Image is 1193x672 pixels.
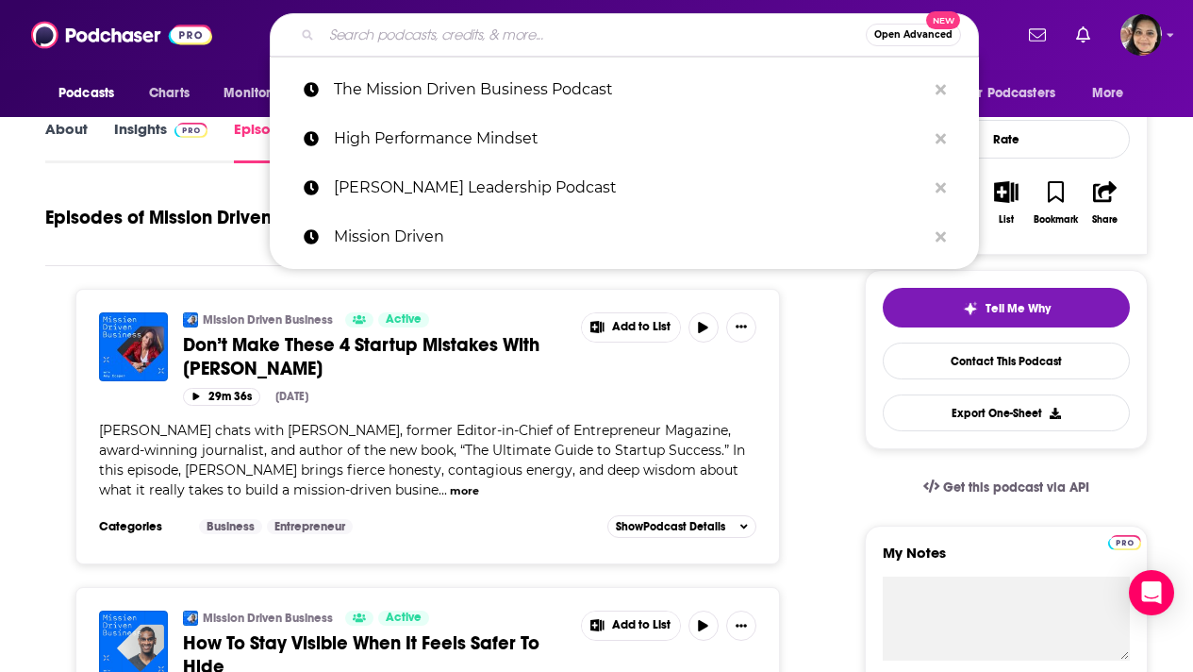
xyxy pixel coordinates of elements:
[45,206,350,229] h1: Episodes of Mission Driven Business
[183,312,198,328] img: Mission Driven Business
[1108,535,1141,550] img: Podchaser Pro
[99,422,745,498] span: [PERSON_NAME] chats with [PERSON_NAME], former Editor-in-Chief of Entrepreneur Magazine, award-wi...
[45,76,139,111] button: open menu
[203,312,333,328] a: Mission Driven Business
[963,301,978,316] img: tell me why sparkle
[199,519,262,534] a: Business
[612,320,671,334] span: Add to List
[322,20,866,50] input: Search podcasts, credits, & more...
[334,163,926,212] p: Craig Groeschel Leadership Podcast
[270,13,979,57] div: Search podcasts, credits, & more...
[1120,14,1162,56] button: Show profile menu
[270,114,979,163] a: High Performance Mindset
[183,333,568,380] a: Don’t Make These 4 Startup Mistakes With [PERSON_NAME]
[612,618,671,632] span: Add to List
[726,611,756,641] button: Show More Button
[137,76,201,111] a: Charts
[1031,169,1080,237] button: Bookmark
[224,80,290,107] span: Monitoring
[378,611,429,626] a: Active
[1081,169,1130,237] button: Share
[1021,19,1053,51] a: Show notifications dropdown
[1079,76,1148,111] button: open menu
[270,212,979,261] a: Mission Driven
[986,301,1051,316] span: Tell Me Why
[149,80,190,107] span: Charts
[1129,570,1174,615] div: Open Intercom Messenger
[943,479,1089,496] span: Get this podcast via API
[1069,19,1098,51] a: Show notifications dropdown
[275,390,308,403] div: [DATE]
[1120,14,1162,56] span: Logged in as shelbyjanner
[982,169,1031,237] button: List
[607,515,756,538] button: ShowPodcast Details
[114,120,207,163] a: InsightsPodchaser Pro
[999,214,1014,226] div: List
[203,611,333,626] a: Mission Driven Business
[926,11,960,29] span: New
[1092,214,1118,226] div: Share
[183,611,198,626] img: Mission Driven Business
[883,395,1130,431] button: Export One-Sheet
[234,120,327,163] a: Episodes100
[31,17,212,53] img: Podchaser - Follow, Share and Rate Podcasts
[874,30,953,40] span: Open Advanced
[183,388,260,406] button: 29m 36s
[267,519,353,534] a: Entrepreneur
[883,288,1130,328] button: tell me why sparkleTell Me Why
[210,76,315,111] button: open menu
[334,65,926,114] p: The Mission Driven Business Podcast
[99,519,184,534] h3: Categories
[908,464,1104,511] a: Get this podcast via API
[953,76,1083,111] button: open menu
[582,612,680,640] button: Show More Button
[439,481,447,498] span: ...
[1120,14,1162,56] img: User Profile
[1092,80,1124,107] span: More
[334,212,926,261] p: Mission Driven
[965,80,1055,107] span: For Podcasters
[270,163,979,212] a: [PERSON_NAME] Leadership Podcast
[883,544,1130,577] label: My Notes
[883,343,1130,379] a: Contact This Podcast
[45,120,88,163] a: About
[378,312,429,328] a: Active
[270,65,979,114] a: The Mission Driven Business Podcast
[1108,532,1141,550] a: Pro website
[183,333,539,380] span: Don’t Make These 4 Startup Mistakes With [PERSON_NAME]
[386,609,422,628] span: Active
[174,123,207,138] img: Podchaser Pro
[883,120,1130,159] div: Rate
[386,311,422,329] span: Active
[450,483,479,499] button: more
[726,312,756,343] button: Show More Button
[616,520,725,533] span: Show Podcast Details
[1034,214,1078,226] div: Bookmark
[582,313,680,342] button: Show More Button
[866,24,961,46] button: Open AdvancedNew
[99,312,168,381] img: Don’t Make These 4 Startup Mistakes With Amy Cosper
[58,80,114,107] span: Podcasts
[334,114,926,163] p: High Performance Mindset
